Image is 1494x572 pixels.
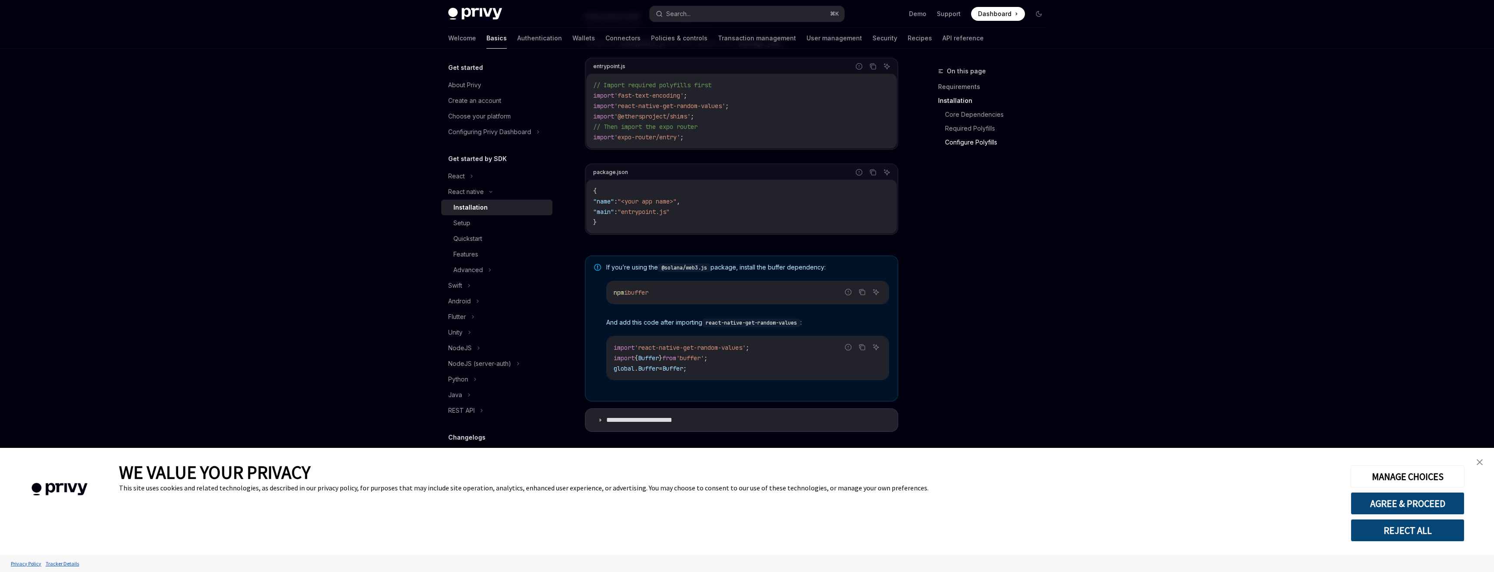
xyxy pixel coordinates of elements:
span: ; [725,102,729,110]
span: 'react-native-get-random-values' [635,344,746,352]
div: Setup [453,218,470,228]
div: Python [448,374,468,385]
a: Support [937,10,961,18]
div: Swift [448,280,462,291]
div: package.json [593,167,628,178]
a: Connectors [605,28,641,49]
span: ⌘ K [830,10,839,17]
a: Recipes [908,28,932,49]
span: import [614,344,635,352]
a: Create an account [441,93,552,108]
span: If you’re using the package, install the buffer dependency: [606,263,889,272]
div: Unity [448,327,463,338]
button: Copy the contents from the code block [856,286,868,298]
div: Advanced [453,265,483,275]
button: Ask AI [870,342,882,353]
span: '@ethersproject/shims' [614,112,691,120]
button: Search...⌘K [650,6,844,22]
span: // Then import the expo router [593,123,697,131]
span: Dashboard [978,10,1011,18]
span: : [614,208,618,216]
button: Report incorrect code [853,167,865,178]
h5: Get started by SDK [448,154,507,164]
a: About Privy [441,77,552,93]
span: . [635,365,638,372]
span: global [614,365,635,372]
div: REST API [448,405,475,416]
span: ; [680,133,684,141]
span: buffer [628,289,648,296]
code: @solana/web3.js [658,263,711,272]
span: ; [683,365,687,372]
span: ; [684,92,687,99]
button: Report incorrect code [843,342,854,353]
img: dark logo [448,8,502,20]
span: { [593,187,597,195]
span: 'buffer' [676,354,704,362]
button: Report incorrect code [843,286,854,298]
div: Configuring Privy Dashboard [448,127,531,137]
a: Authentication [517,28,562,49]
a: Installation [441,200,552,215]
a: Security [873,28,897,49]
span: Buffer [638,365,659,372]
button: Ask AI [881,167,892,178]
button: Copy the contents from the code block [867,167,879,178]
span: , [677,197,680,205]
a: API reference [942,28,984,49]
span: "main" [593,208,614,216]
a: Setup [441,215,552,231]
img: company logo [13,470,106,508]
div: About Privy [448,80,481,90]
span: 'fast-text-encoding' [614,92,684,99]
button: Ask AI [870,286,882,298]
button: AGREE & PROCEED [1351,492,1464,515]
div: React [448,171,465,181]
a: User management [806,28,862,49]
div: This site uses cookies and related technologies, as described in our privacy policy, for purposes... [119,483,1338,492]
div: Java [448,390,462,400]
button: Copy the contents from the code block [867,61,879,72]
span: "name" [593,197,614,205]
button: Copy the contents from the code block [856,342,868,353]
span: npm [614,289,624,296]
span: Buffer [638,354,659,362]
span: } [659,354,662,362]
a: Requirements [938,80,1053,94]
a: Quickstart [441,231,552,247]
a: Welcome [448,28,476,49]
a: close banner [1471,454,1488,471]
span: { [635,354,638,362]
div: NodeJS [448,343,472,353]
a: Installation [938,94,1053,108]
a: Required Polyfills [945,122,1053,135]
a: Basics [486,28,507,49]
a: Demo [909,10,926,18]
span: import [614,354,635,362]
h5: Get started [448,62,483,73]
button: MANAGE CHOICES [1351,465,1464,488]
a: Tracker Details [43,556,81,571]
span: ; [704,354,707,362]
div: Flutter [448,312,466,322]
button: Report incorrect code [853,61,865,72]
button: Toggle dark mode [1032,7,1046,21]
div: NodeJS (server-auth) [448,358,511,369]
a: Dashboard [971,7,1025,21]
div: Create an account [448,95,501,106]
span: And add this code after importing : [606,318,889,327]
span: from [662,354,676,362]
img: close banner [1477,459,1483,465]
span: 'react-native-get-random-values' [614,102,725,110]
div: Choose your platform [448,111,511,122]
a: Core Dependencies [945,108,1053,122]
span: On this page [947,66,986,76]
div: Android [448,296,471,306]
div: entrypoint.js [593,61,625,72]
a: Transaction management [718,28,796,49]
div: Search... [666,9,691,19]
a: Wallets [572,28,595,49]
div: Quickstart [453,233,482,244]
div: Features [453,249,478,260]
span: // Import required polyfills first [593,81,711,89]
